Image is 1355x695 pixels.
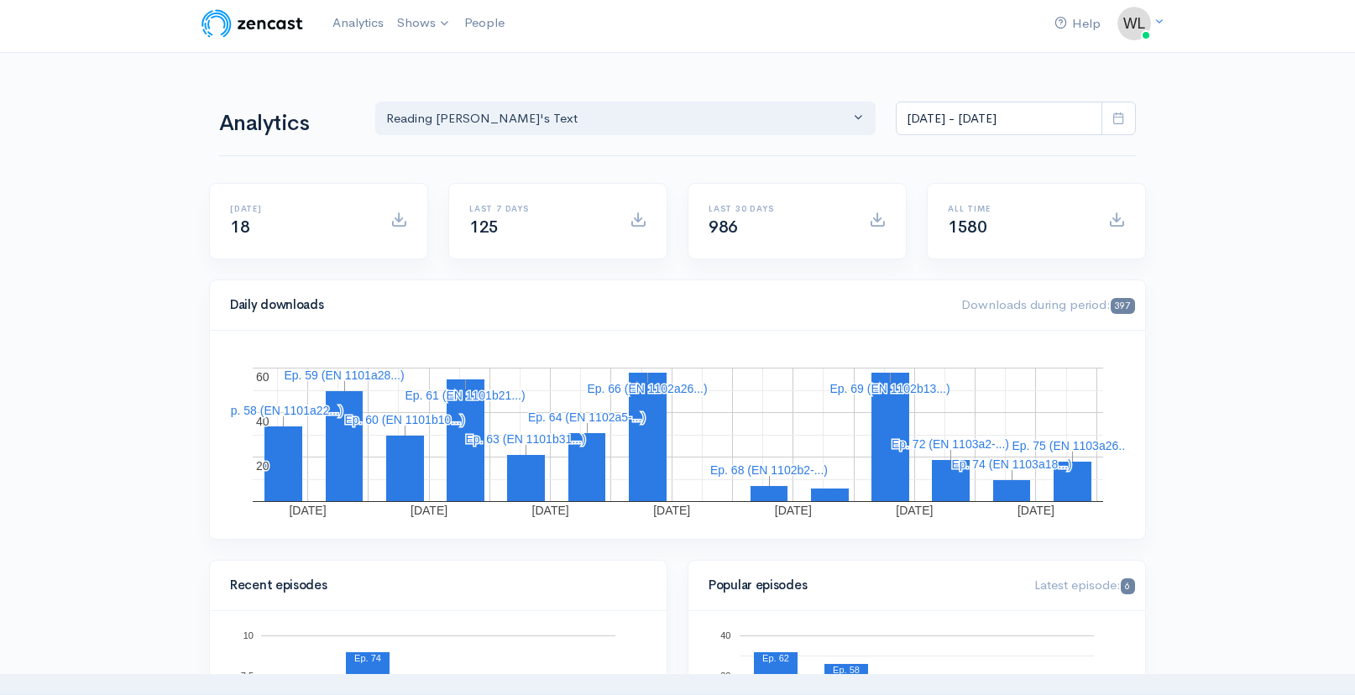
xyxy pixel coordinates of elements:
[1034,577,1135,593] span: Latest episode:
[230,578,636,593] h4: Recent episodes
[230,217,249,238] span: 18
[243,630,254,640] text: 10
[411,504,447,517] text: [DATE]
[528,410,646,424] text: Ep. 64 (EN 1102a5-...)
[709,217,738,238] span: 986
[386,109,850,128] div: Reading [PERSON_NAME]'s Text
[390,5,458,42] a: Shows
[230,298,941,312] h4: Daily downloads
[230,351,1125,519] svg: A chart.
[1121,578,1135,594] span: 6
[587,382,707,395] text: Ep. 66 (EN 1102a26...)
[199,7,306,40] img: ZenCast Logo
[709,204,849,213] h6: Last 30 days
[256,370,269,384] text: 60
[469,217,499,238] span: 125
[1018,504,1054,517] text: [DATE]
[289,504,326,517] text: [DATE]
[241,670,254,680] text: 7.5
[653,504,690,517] text: [DATE]
[458,5,511,41] a: People
[532,504,569,517] text: [DATE]
[896,102,1102,136] input: analytics date range selector
[354,653,381,663] text: Ep. 74
[720,630,730,640] text: 40
[375,102,876,136] button: Reading Aristotle's Text
[1117,7,1151,40] img: ...
[951,457,1071,471] text: Ep. 74 (EN 1103a18...)
[219,112,355,136] h1: Analytics
[326,5,390,41] a: Analytics
[896,504,933,517] text: [DATE]
[230,204,370,213] h6: [DATE]
[344,413,464,426] text: Ep. 60 (EN 1101b10...)
[829,382,950,395] text: Ep. 69 (EN 1102b13...)
[709,578,1014,593] h4: Popular episodes
[284,368,404,382] text: Ep. 59 (EN 1101a28...)
[710,463,828,477] text: Ep. 68 (EN 1102b2-...)
[892,437,1009,451] text: Ep. 72 (EN 1103a2-...)
[465,432,585,446] text: Ep. 63 (EN 1101b31...)
[405,389,525,402] text: Ep. 61 (EN 1101b21...)
[222,404,343,417] text: Ep. 58 (EN 1101a22...)
[775,504,812,517] text: [DATE]
[948,204,1088,213] h6: All time
[961,296,1135,312] span: Downloads during period:
[256,415,269,428] text: 40
[1012,439,1132,452] text: Ep. 75 (EN 1103a26...)
[469,204,609,213] h6: Last 7 days
[720,670,730,680] text: 30
[1111,298,1135,314] span: 397
[256,459,269,473] text: 20
[948,217,986,238] span: 1580
[833,665,860,675] text: Ep. 58
[1048,6,1107,42] a: Help
[762,653,789,663] text: Ep. 62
